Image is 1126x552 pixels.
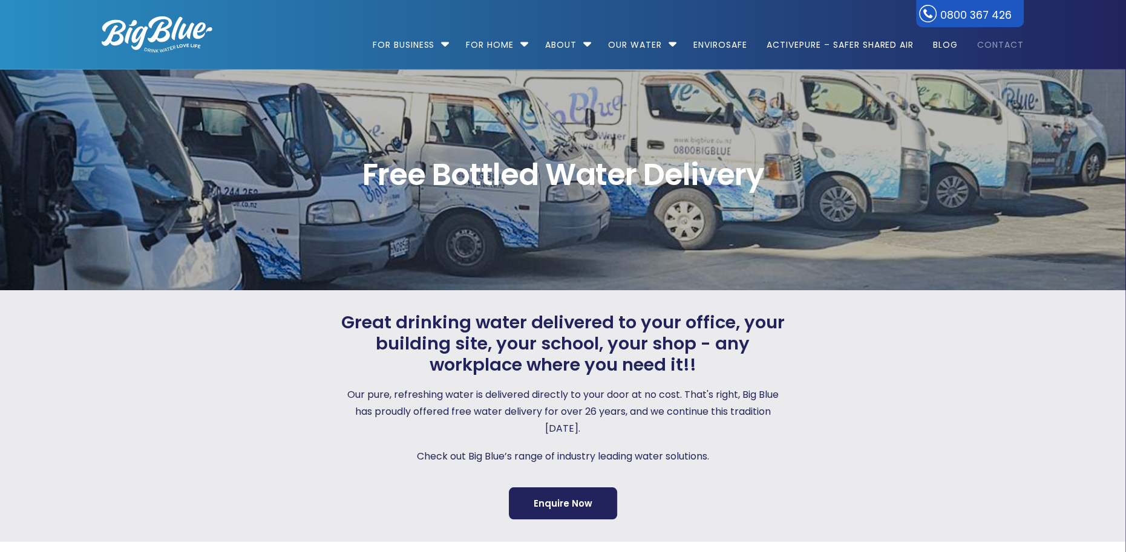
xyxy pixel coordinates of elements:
[338,448,788,465] p: Check out Big Blue’s range of industry leading water solutions.
[338,386,788,437] p: Our pure, refreshing water is delivered directly to your door at no cost. That's right, Big Blue ...
[338,312,788,375] span: Great drinking water delivered to your office, your building site, your school, your shop - any w...
[102,16,212,53] img: logo
[102,160,1024,190] span: Free Bottled Water Delivery
[509,487,617,519] a: Enquire Now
